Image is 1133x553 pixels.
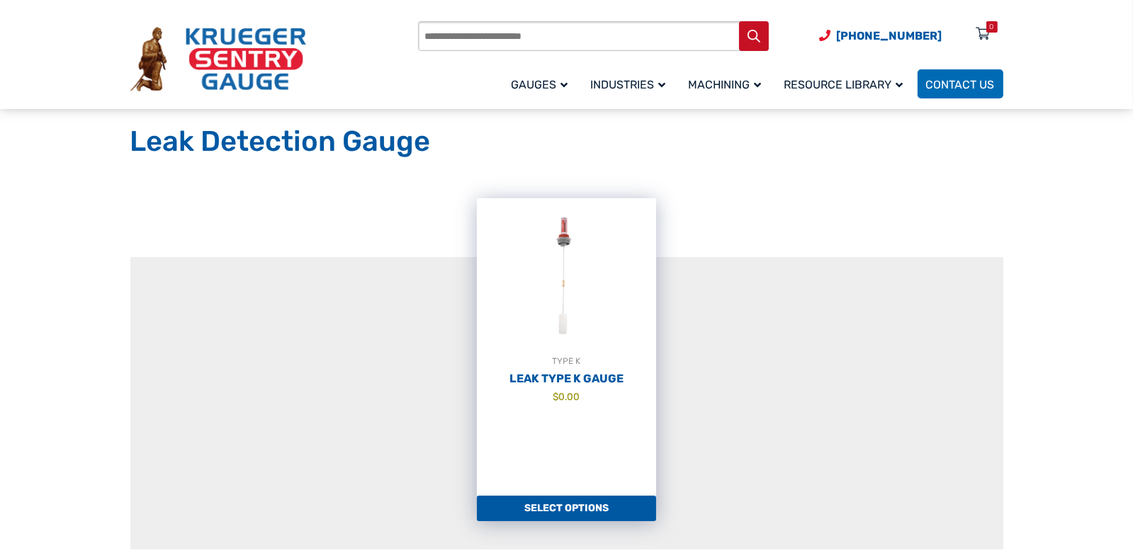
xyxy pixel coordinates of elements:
span: Resource Library [784,78,903,91]
div: TYPE K [477,354,656,368]
a: Industries [582,67,680,101]
h2: Leak Type K Gauge [477,372,656,386]
img: Krueger Sentry Gauge [130,27,306,92]
a: Gauges [503,67,582,101]
span: Industries [591,78,666,91]
a: Contact Us [918,69,1003,98]
span: Gauges [512,78,568,91]
span: $ [553,391,559,402]
img: Leak Detection Gauge [477,198,656,354]
span: [PHONE_NUMBER] [837,29,942,42]
a: Machining [680,67,776,101]
h1: Leak Detection Gauge [130,124,1003,159]
div: 0 [990,21,994,33]
a: Add to cart: “Leak Type K Gauge” [477,496,656,521]
a: Resource Library [776,67,918,101]
span: Machining [689,78,762,91]
bdi: 0.00 [553,391,580,402]
span: Contact Us [926,78,995,91]
a: Phone Number (920) 434-8860 [820,27,942,45]
a: TYPE KLeak Type K Gauge $0.00 [477,198,656,496]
